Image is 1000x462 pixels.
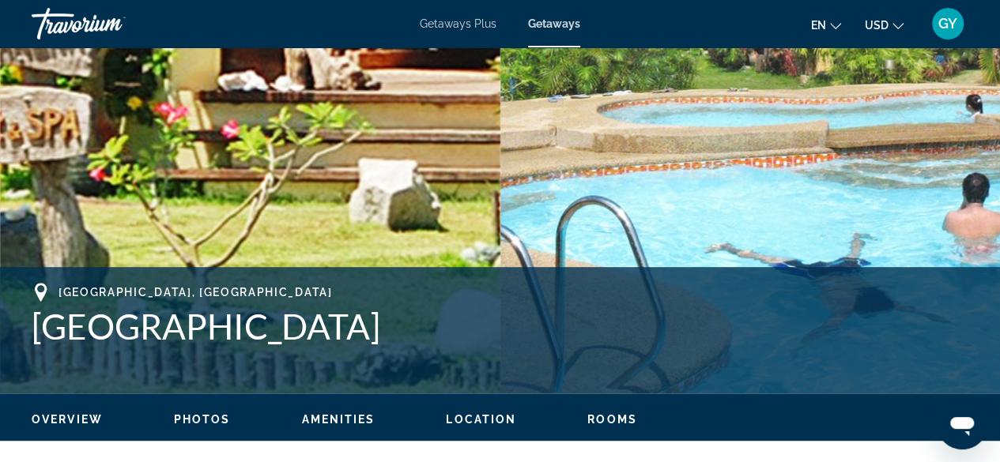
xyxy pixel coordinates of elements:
[938,16,957,32] span: GY
[58,286,332,299] span: [GEOGRAPHIC_DATA], [GEOGRAPHIC_DATA]
[32,306,968,347] h1: [GEOGRAPHIC_DATA]
[528,17,580,30] a: Getaways
[587,412,637,426] button: Rooms
[420,17,496,30] a: Getaways Plus
[937,399,987,449] iframe: Кнопка запуска окна обмена сообщениями
[301,413,375,426] span: Amenities
[811,19,826,32] span: en
[32,412,103,426] button: Overview
[174,412,231,426] button: Photos
[446,413,516,426] span: Location
[927,7,968,40] button: User Menu
[32,413,103,426] span: Overview
[32,3,190,44] a: Travorium
[865,19,889,32] span: USD
[174,413,231,426] span: Photos
[301,412,375,426] button: Amenities
[587,413,637,426] span: Rooms
[811,13,841,36] button: Change language
[446,412,516,426] button: Location
[865,13,904,36] button: Change currency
